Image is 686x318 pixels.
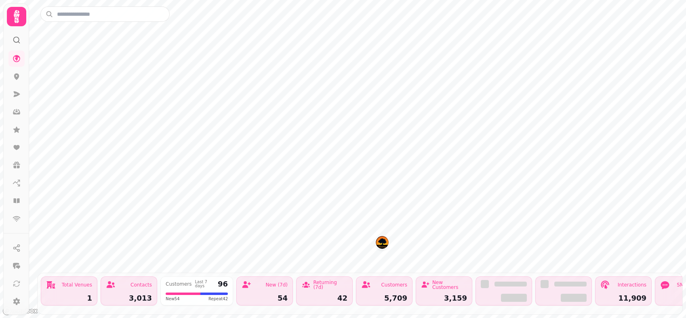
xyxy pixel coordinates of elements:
div: Last 7 days [195,280,215,288]
a: Mapbox logo [2,306,38,316]
div: Customers [381,282,407,287]
div: 11,909 [600,295,646,302]
div: 3,013 [106,295,152,302]
div: 5,709 [361,295,407,302]
div: Returning (7d) [313,280,347,290]
div: 1 [46,295,92,302]
span: Repeat 42 [208,296,228,302]
button: The Rising Sun [376,236,389,249]
div: 96 [218,280,228,288]
div: Customers [166,282,192,286]
div: Total Venues [62,282,92,287]
div: 3,159 [421,295,467,302]
div: 54 [242,295,288,302]
div: New (7d) [265,282,288,287]
div: Interactions [618,282,646,287]
div: New Customers [432,280,467,290]
div: Map marker [376,236,389,251]
div: 42 [301,295,347,302]
div: Contacts [130,282,152,287]
span: New 54 [166,296,180,302]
